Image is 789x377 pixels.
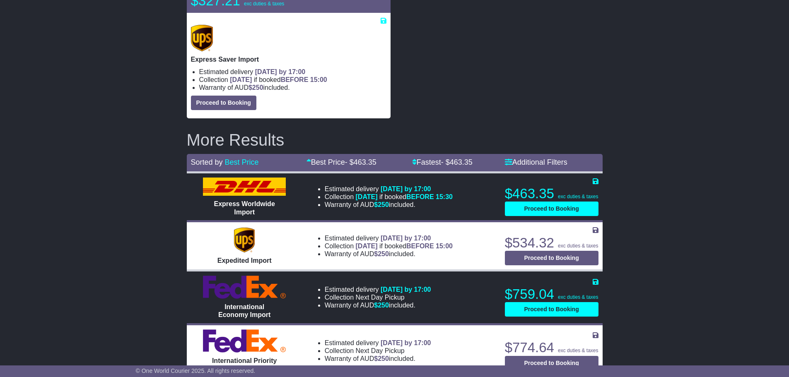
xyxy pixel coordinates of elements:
[230,76,252,83] span: [DATE]
[558,294,598,300] span: exc duties & taxes
[252,84,263,91] span: 250
[325,193,453,201] li: Collection
[199,68,386,76] li: Estimated delivery
[436,243,453,250] span: 15:00
[381,235,431,242] span: [DATE] by 17:00
[505,339,598,356] p: $774.64
[558,243,598,249] span: exc duties & taxes
[325,201,453,209] li: Warranty of AUD included.
[325,339,431,347] li: Estimated delivery
[310,76,327,83] span: 15:00
[325,286,431,293] li: Estimated delivery
[191,158,223,166] span: Sorted by
[381,185,431,192] span: [DATE] by 17:00
[218,303,270,318] span: International Economy Import
[356,347,405,354] span: Next Day Pickup
[203,178,286,196] img: DHL: Express Worldwide Import
[450,158,473,166] span: 463.35
[136,367,256,374] span: © One World Courier 2025. All rights reserved.
[441,158,473,166] span: - $
[558,194,598,199] span: exc duties & taxes
[378,302,389,309] span: 250
[230,76,327,83] span: if booked
[325,347,431,355] li: Collection
[558,348,598,353] span: exc duties & taxes
[325,242,453,250] li: Collection
[212,357,277,372] span: International Priority Import
[381,286,431,293] span: [DATE] by 17:00
[354,158,376,166] span: 463.35
[505,235,598,251] p: $534.32
[281,76,309,83] span: BEFORE
[381,339,431,346] span: [DATE] by 17:00
[505,356,598,370] button: Proceed to Booking
[203,276,286,299] img: FedEx Express: International Economy Import
[406,243,434,250] span: BEFORE
[356,193,378,200] span: [DATE]
[356,243,453,250] span: if booked
[345,158,376,166] span: - $
[199,84,386,91] li: Warranty of AUD included.
[505,286,598,303] p: $759.04
[356,294,405,301] span: Next Day Pickup
[199,76,386,84] li: Collection
[505,302,598,317] button: Proceed to Booking
[325,185,453,193] li: Estimated delivery
[191,25,213,51] img: UPS (new): Express Saver Import
[325,293,431,301] li: Collection
[191,96,256,110] button: Proceed to Booking
[378,250,389,257] span: 250
[225,158,259,166] a: Best Price
[255,68,306,75] span: [DATE] by 17:00
[374,201,389,208] span: $
[191,55,386,63] p: Express Saver Import
[234,228,255,252] img: UPS (new): Expedited Import
[325,355,431,363] li: Warranty of AUD included.
[436,193,453,200] span: 15:30
[203,329,286,353] img: FedEx Express: International Priority Import
[356,193,453,200] span: if booked
[325,250,453,258] li: Warranty of AUD included.
[378,355,389,362] span: 250
[505,202,598,216] button: Proceed to Booking
[505,158,567,166] a: Additional Filters
[374,302,389,309] span: $
[306,158,376,166] a: Best Price- $463.35
[406,193,434,200] span: BEFORE
[244,1,284,7] span: exc duties & taxes
[325,301,431,309] li: Warranty of AUD included.
[505,251,598,265] button: Proceed to Booking
[374,355,389,362] span: $
[187,131,603,149] h2: More Results
[217,257,272,264] span: Expedited Import
[249,84,263,91] span: $
[325,234,453,242] li: Estimated delivery
[374,250,389,257] span: $
[505,185,598,202] p: $463.35
[378,201,389,208] span: 250
[356,243,378,250] span: [DATE]
[214,200,275,215] span: Express Worldwide Import
[412,158,473,166] a: Fastest- $463.35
